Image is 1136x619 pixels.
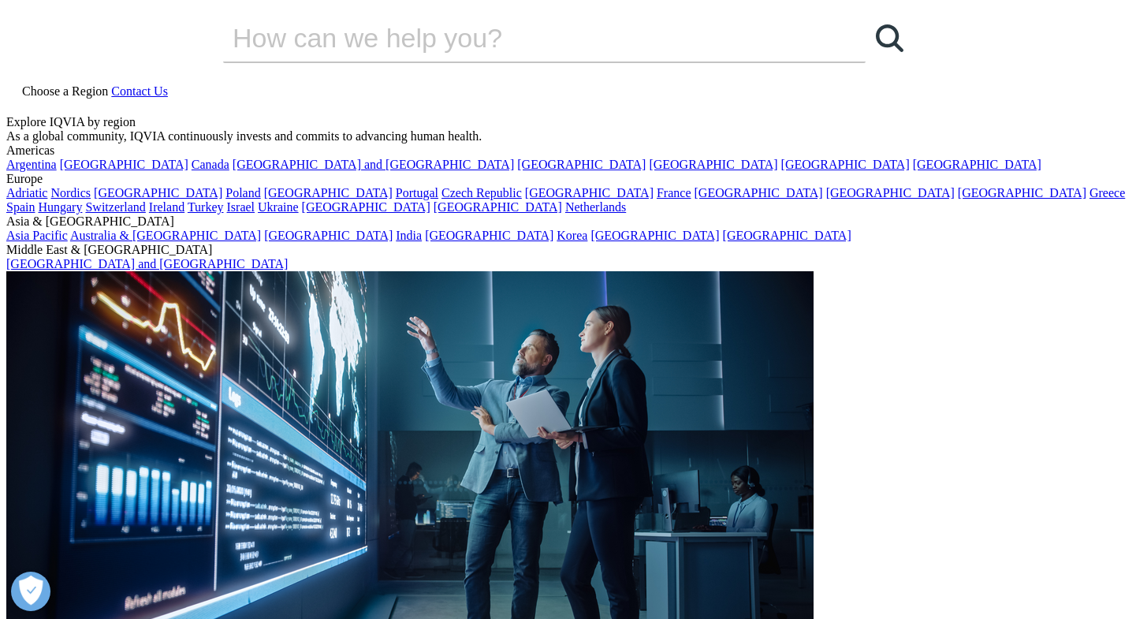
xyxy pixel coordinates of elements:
[50,186,91,199] a: Nordics
[6,172,1130,186] div: Europe
[223,14,821,62] input: Search
[557,229,587,242] a: Korea
[441,186,522,199] a: Czech Republic
[188,200,224,214] a: Turkey
[6,115,1130,129] div: Explore IQVIA by region
[94,186,222,199] a: [GEOGRAPHIC_DATA]
[425,229,553,242] a: [GEOGRAPHIC_DATA]
[225,186,260,199] a: Poland
[396,229,422,242] a: India
[913,158,1041,171] a: [GEOGRAPHIC_DATA]
[6,186,47,199] a: Adriatic
[22,84,108,98] span: Choose a Region
[6,158,57,171] a: Argentina
[264,186,393,199] a: [GEOGRAPHIC_DATA]
[85,200,145,214] a: Switzerland
[6,129,1130,144] div: As a global community, IQVIA continuously invests and commits to advancing human health.
[6,200,35,214] a: Spain
[302,200,430,214] a: [GEOGRAPHIC_DATA]
[781,158,910,171] a: [GEOGRAPHIC_DATA]
[396,186,438,199] a: Portugal
[227,200,255,214] a: Israel
[11,572,50,611] button: Open Preferences
[657,186,691,199] a: France
[649,158,777,171] a: [GEOGRAPHIC_DATA]
[192,158,229,171] a: Canada
[6,144,1130,158] div: Americas
[525,186,654,199] a: [GEOGRAPHIC_DATA]
[517,158,646,171] a: [GEOGRAPHIC_DATA]
[233,158,514,171] a: [GEOGRAPHIC_DATA] and [GEOGRAPHIC_DATA]
[38,200,82,214] a: Hungary
[723,229,851,242] a: [GEOGRAPHIC_DATA]
[6,214,1130,229] div: Asia & [GEOGRAPHIC_DATA]
[149,200,184,214] a: Ireland
[6,257,288,270] a: [GEOGRAPHIC_DATA] and [GEOGRAPHIC_DATA]
[1089,186,1125,199] a: Greece
[6,243,1130,257] div: Middle East & [GEOGRAPHIC_DATA]
[111,84,168,98] a: Contact Us
[866,14,913,62] a: Search
[6,229,68,242] a: Asia Pacific
[590,229,719,242] a: [GEOGRAPHIC_DATA]
[958,186,1086,199] a: [GEOGRAPHIC_DATA]
[565,200,626,214] a: Netherlands
[60,158,188,171] a: [GEOGRAPHIC_DATA]
[826,186,955,199] a: [GEOGRAPHIC_DATA]
[264,229,393,242] a: [GEOGRAPHIC_DATA]
[876,24,903,52] svg: Search
[695,186,823,199] a: [GEOGRAPHIC_DATA]
[258,200,299,214] a: Ukraine
[70,229,261,242] a: Australia & [GEOGRAPHIC_DATA]
[434,200,562,214] a: [GEOGRAPHIC_DATA]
